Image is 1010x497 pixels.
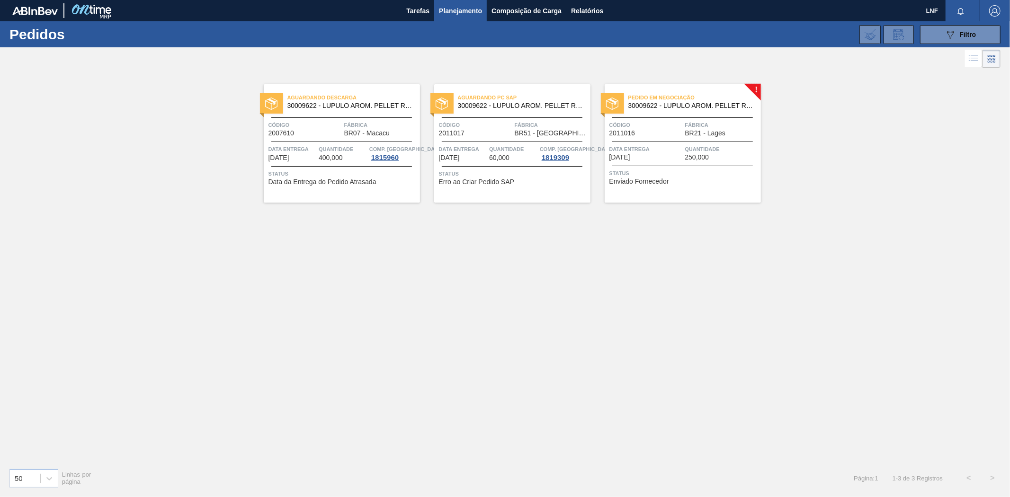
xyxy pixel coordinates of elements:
[268,154,289,161] span: 18/08/2025
[458,93,590,102] span: Aguardando PC SAP
[606,98,618,110] img: status
[268,130,295,137] span: 2007610
[685,154,709,161] span: 250,000
[62,471,91,485] span: Linhas por página
[369,144,418,161] a: Comp. [GEOGRAPHIC_DATA]1815960
[960,31,976,38] span: Filtro
[439,130,465,137] span: 2011017
[268,120,342,130] span: Código
[439,144,487,154] span: Data entrega
[590,84,761,203] a: !statusPedido em Negociação30009622 - LUPULO AROM. PELLET REG CASCADECódigo2011016FábricaBR21 - L...
[265,98,277,110] img: status
[420,84,590,203] a: statusAguardando PC SAP30009622 - LUPULO AROM. PELLET REG CASCADECódigo2011017FábricaBR51 - [GEOG...
[685,144,759,154] span: Quantidade
[981,466,1004,490] button: >
[287,102,412,109] span: 30009622 - LUPULO AROM. PELLET REG CASCADE
[965,50,983,68] div: Visão em Lista
[344,130,390,137] span: BR07 - Macacu
[859,25,881,44] div: Importar Negociações dos Pedidos
[893,475,943,482] span: 1 - 3 de 3 Registros
[319,144,367,154] span: Quantidade
[439,169,588,178] span: Status
[250,84,420,203] a: statusAguardando Descarga30009622 - LUPULO AROM. PELLET REG CASCADECódigo2007610FábricaBR07 - Mac...
[946,4,976,18] button: Notificações
[12,7,58,15] img: TNhmsLtSVTkK8tSr43FrP2fwEKptu5GPRR3wAAAABJRU5ErkJggg==
[439,178,515,186] span: Erro ao Criar Pedido SAP
[268,178,376,186] span: Data da Entrega do Pedido Atrasada
[15,474,23,482] div: 50
[9,29,153,40] h1: Pedidos
[369,154,401,161] div: 1815960
[492,5,562,17] span: Composição de Carga
[369,144,443,154] span: Comp. Carga
[920,25,1001,44] button: Filtro
[268,144,317,154] span: Data entrega
[540,144,588,161] a: Comp. [GEOGRAPHIC_DATA]1819309
[489,144,537,154] span: Quantidade
[540,154,571,161] div: 1819309
[854,475,878,482] span: Página : 1
[685,130,726,137] span: BR21 - Lages
[685,120,759,130] span: Fábrica
[983,50,1001,68] div: Visão em Cards
[439,154,460,161] span: 22/08/2025
[436,98,448,110] img: status
[609,169,759,178] span: Status
[439,5,482,17] span: Planejamento
[515,130,588,137] span: BR51 - Bohemia
[609,130,635,137] span: 2011016
[540,144,613,154] span: Comp. Carga
[609,154,630,161] span: 22/08/2025
[406,5,429,17] span: Tarefas
[628,93,761,102] span: Pedido em Negociação
[571,5,603,17] span: Relatórios
[439,120,512,130] span: Código
[609,120,683,130] span: Código
[344,120,418,130] span: Fábrica
[628,102,753,109] span: 30009622 - LUPULO AROM. PELLET REG CASCADE
[489,154,509,161] span: 60,000
[989,5,1001,17] img: Logout
[319,154,343,161] span: 400,000
[287,93,420,102] span: Aguardando Descarga
[458,102,583,109] span: 30009622 - LUPULO AROM. PELLET REG CASCADE
[884,25,914,44] div: Solicitação de Revisão de Pedidos
[268,169,418,178] span: Status
[957,466,981,490] button: <
[515,120,588,130] span: Fábrica
[609,144,683,154] span: Data entrega
[609,178,669,185] span: Enviado Fornecedor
